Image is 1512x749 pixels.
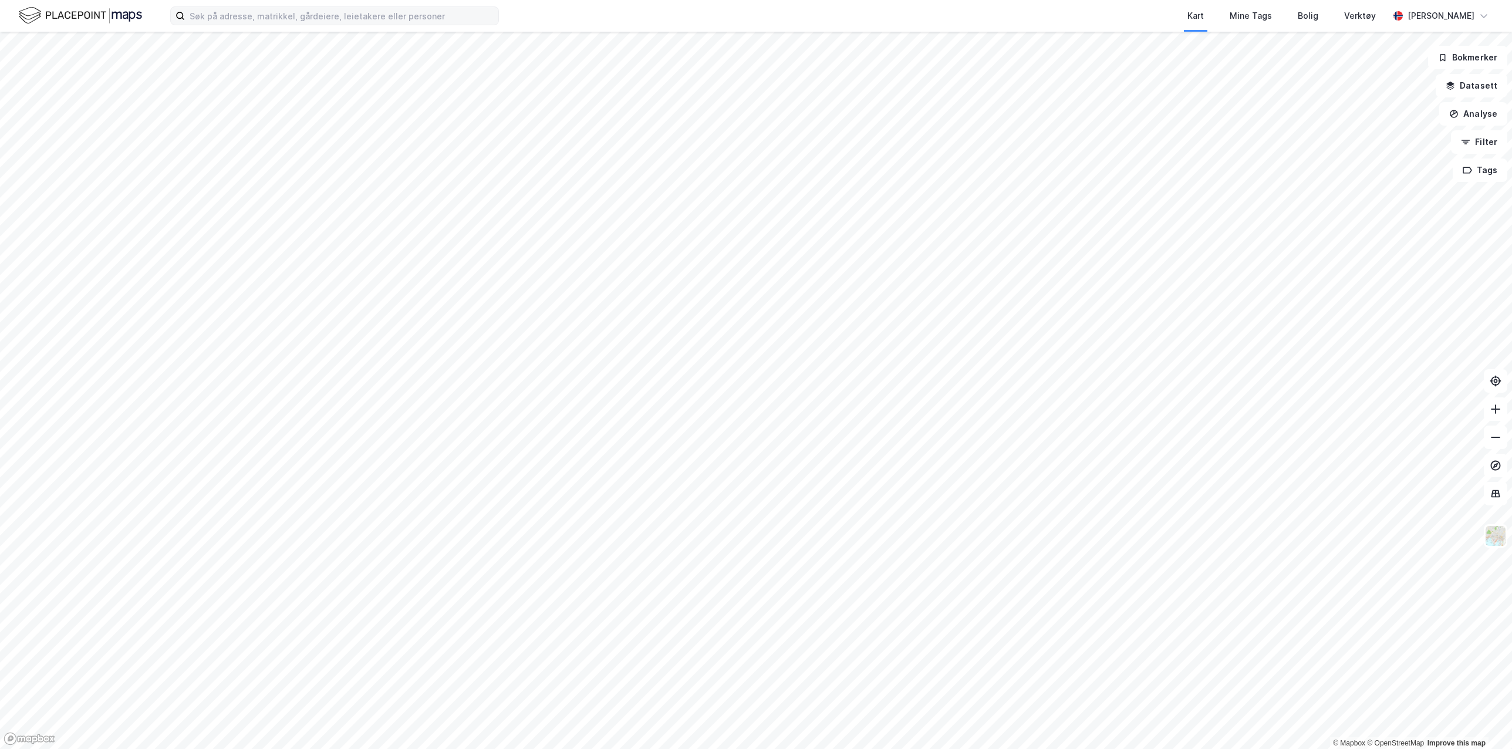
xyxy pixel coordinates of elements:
[1451,130,1507,154] button: Filter
[1298,9,1318,23] div: Bolig
[1436,74,1507,97] button: Datasett
[1427,739,1486,747] a: Improve this map
[1439,102,1507,126] button: Analyse
[1230,9,1272,23] div: Mine Tags
[1408,9,1474,23] div: [PERSON_NAME]
[1187,9,1204,23] div: Kart
[1367,739,1424,747] a: OpenStreetMap
[1484,525,1507,547] img: Z
[1333,739,1365,747] a: Mapbox
[1344,9,1376,23] div: Verktøy
[1453,693,1512,749] iframe: Chat Widget
[19,5,142,26] img: logo.f888ab2527a4732fd821a326f86c7f29.svg
[185,7,498,25] input: Søk på adresse, matrikkel, gårdeiere, leietakere eller personer
[1428,46,1507,69] button: Bokmerker
[4,732,55,745] a: Mapbox homepage
[1453,158,1507,182] button: Tags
